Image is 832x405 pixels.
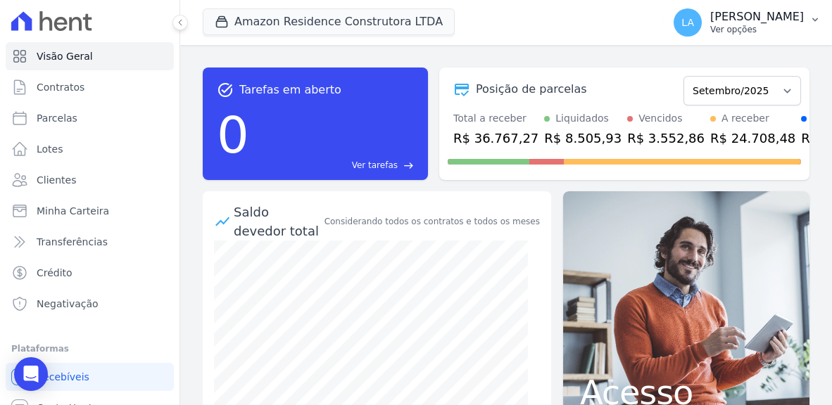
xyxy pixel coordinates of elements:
[721,111,769,126] div: A receber
[6,290,174,318] a: Negativação
[6,197,174,225] a: Minha Carteira
[11,340,168,357] div: Plataformas
[544,129,622,148] div: R$ 8.505,93
[37,80,84,94] span: Contratos
[255,159,414,172] a: Ver tarefas east
[37,49,93,63] span: Visão Geral
[476,81,587,98] div: Posição de parcelas
[239,82,341,98] span: Tarefas em aberto
[37,370,89,384] span: Recebíveis
[6,363,174,391] a: Recebíveis
[6,166,174,194] a: Clientes
[662,3,832,42] button: LA [PERSON_NAME] Ver opções
[6,259,174,287] a: Crédito
[627,129,705,148] div: R$ 3.552,86
[710,24,804,35] p: Ver opções
[37,173,76,187] span: Clientes
[203,8,455,35] button: Amazon Residence Construtora LTDA
[710,129,795,148] div: R$ 24.708,48
[6,228,174,256] a: Transferências
[681,18,694,27] span: LA
[324,215,540,228] div: Considerando todos os contratos e todos os meses
[37,297,99,311] span: Negativação
[710,10,804,24] p: [PERSON_NAME]
[453,111,538,126] div: Total a receber
[453,129,538,148] div: R$ 36.767,27
[352,159,398,172] span: Ver tarefas
[37,235,108,249] span: Transferências
[37,142,63,156] span: Lotes
[234,202,322,240] div: Saldo devedor total
[403,160,414,171] span: east
[638,111,682,126] div: Vencidos
[217,82,234,98] span: task_alt
[37,111,77,125] span: Parcelas
[6,42,174,70] a: Visão Geral
[217,98,249,172] div: 0
[37,266,73,280] span: Crédito
[555,111,609,126] div: Liquidados
[6,135,174,163] a: Lotes
[6,73,174,101] a: Contratos
[14,357,48,391] div: Open Intercom Messenger
[6,104,174,132] a: Parcelas
[37,204,109,218] span: Minha Carteira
